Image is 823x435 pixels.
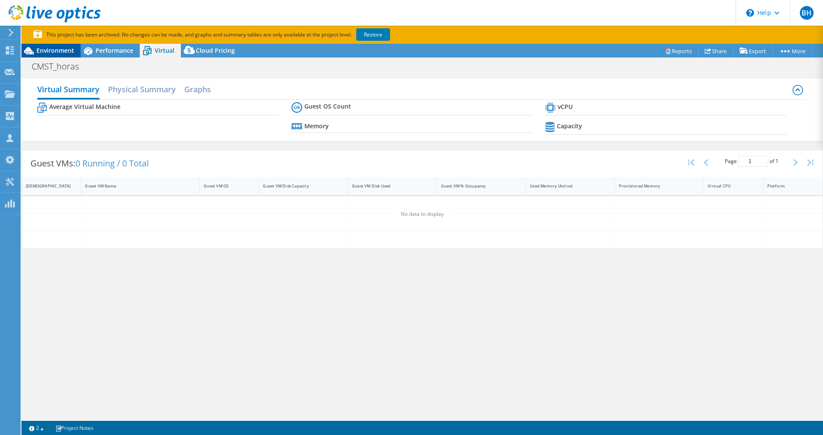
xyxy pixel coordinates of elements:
[304,102,351,111] b: Guest OS Count
[708,183,748,189] div: Virtual CPU
[767,183,808,189] div: Platform
[304,122,329,130] b: Memory
[85,183,185,189] div: Guest VM Name
[75,157,149,169] span: 0 Running / 0 Total
[263,183,333,189] div: Guest VM Disk Capacity
[557,122,582,130] b: Capacity
[698,44,733,57] a: Share
[36,46,74,54] span: Environment
[37,81,99,100] h2: Virtual Summary
[746,9,754,17] svg: \n
[558,103,573,111] b: vCPU
[49,103,120,111] b: Average Virtual Machine
[33,30,454,39] p: This project has been archived. No changes can be made, and graphs and summary tables are only av...
[96,46,133,54] span: Performance
[352,183,423,189] div: Guest VM Disk Used
[28,62,92,71] h1: CMST_horas
[196,46,235,54] span: Cloud Pricing
[49,423,99,433] a: Project Notes
[26,183,66,189] div: [DEMOGRAPHIC_DATA]
[800,6,814,20] span: BH
[356,28,390,41] a: Restore
[441,183,512,189] div: Guest VM % Occupancy
[204,183,244,189] div: Guest VM OS
[775,157,778,165] span: 1
[108,81,176,98] h2: Physical Summary
[184,81,211,98] h2: Graphs
[658,44,699,57] a: Reports
[725,156,778,167] span: Page of
[22,150,157,177] div: Guest VMs:
[23,423,50,433] a: 2
[155,46,174,54] span: Virtual
[733,44,773,57] a: Export
[619,183,690,189] div: Provisioned Memory
[738,156,768,167] input: jump to page
[530,183,601,189] div: Used Memory (Active)
[772,44,812,57] a: More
